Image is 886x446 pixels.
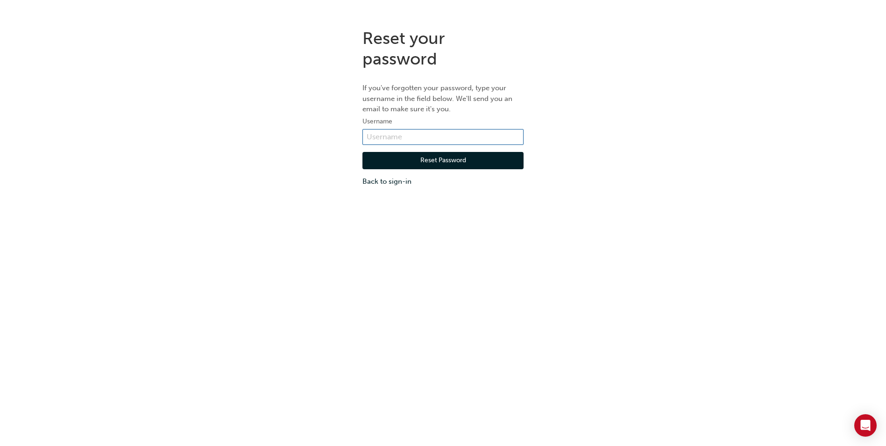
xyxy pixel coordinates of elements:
[362,83,524,115] p: If you've forgotten your password, type your username in the field below. We'll send you an email...
[362,176,524,187] a: Back to sign-in
[362,116,524,127] label: Username
[362,129,524,145] input: Username
[362,28,524,69] h1: Reset your password
[854,414,877,437] div: Open Intercom Messenger
[362,152,524,170] button: Reset Password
